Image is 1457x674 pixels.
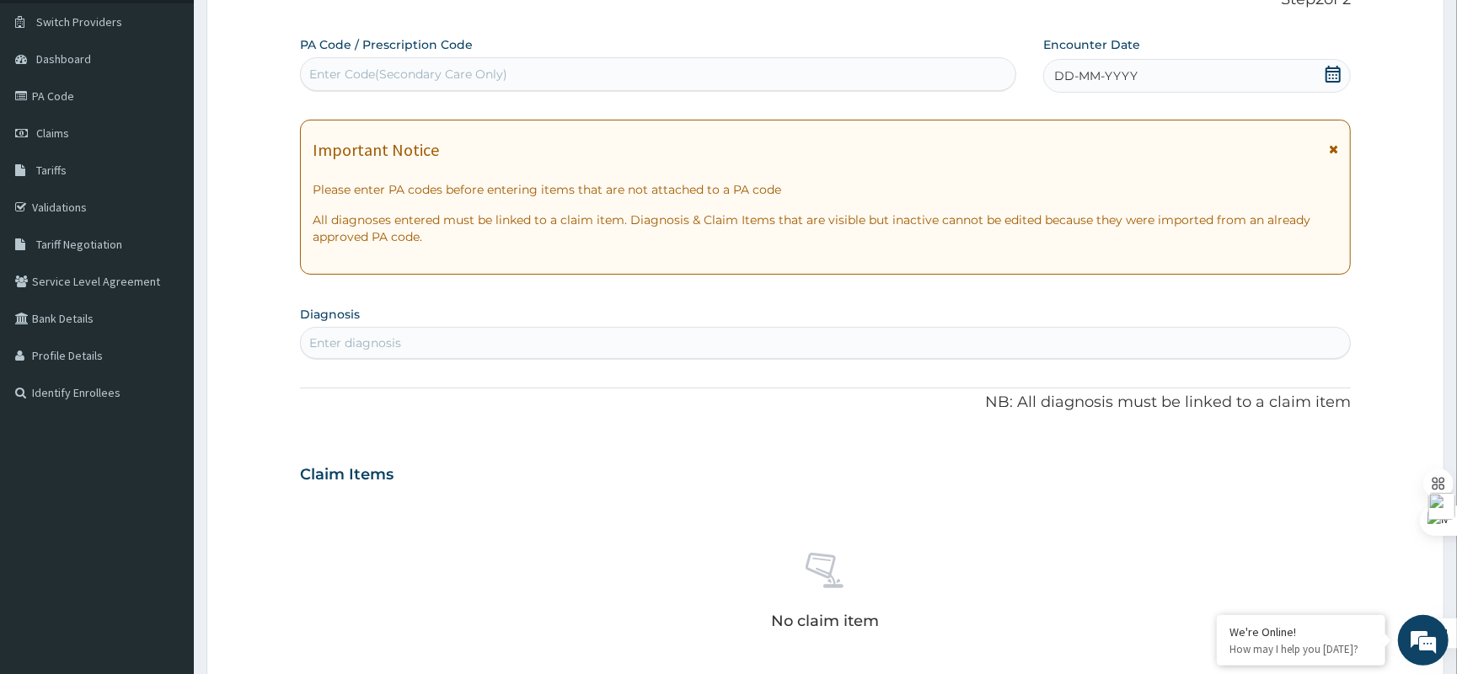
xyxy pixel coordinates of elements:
div: We're Online! [1229,624,1373,639]
span: Dashboard [36,51,91,67]
img: d_794563401_company_1708531726252_794563401 [31,84,68,126]
p: No claim item [772,612,880,629]
div: Enter Code(Secondary Care Only) [309,66,507,83]
textarea: Type your message and hit 'Enter' [8,460,321,519]
span: Switch Providers [36,14,122,29]
p: Please enter PA codes before entering items that are not attached to a PA code [313,181,1338,198]
label: Encounter Date [1043,36,1140,53]
div: Enter diagnosis [309,334,401,351]
span: Tariffs [36,163,67,178]
span: Tariff Negotiation [36,237,122,252]
label: PA Code / Prescription Code [300,36,473,53]
span: We're online! [98,212,233,382]
p: NB: All diagnosis must be linked to a claim item [300,392,1351,414]
h3: Claim Items [300,466,394,484]
h1: Important Notice [313,141,439,159]
div: Chat with us now [88,94,283,116]
label: Diagnosis [300,306,360,323]
p: How may I help you today? [1229,642,1373,656]
div: Minimize live chat window [276,8,317,49]
span: DD-MM-YYYY [1054,67,1138,84]
span: Claims [36,126,69,141]
p: All diagnoses entered must be linked to a claim item. Diagnosis & Claim Items that are visible bu... [313,211,1338,245]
